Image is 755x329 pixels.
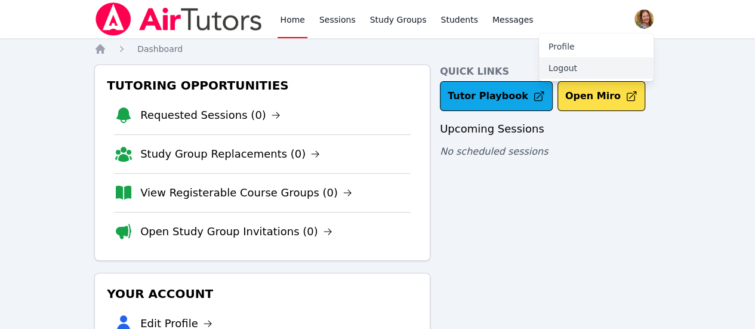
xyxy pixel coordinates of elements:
[140,107,281,124] a: Requested Sessions (0)
[137,43,183,55] a: Dashboard
[492,14,534,26] span: Messages
[140,146,320,162] a: Study Group Replacements (0)
[440,121,661,137] h3: Upcoming Sessions
[140,185,352,201] a: View Registerable Course Groups (0)
[557,81,645,111] button: Open Miro
[94,2,263,36] img: Air Tutors
[137,44,183,54] span: Dashboard
[539,36,654,57] a: Profile
[140,223,332,240] a: Open Study Group Invitations (0)
[440,146,548,157] span: No scheduled sessions
[104,283,420,305] h3: Your Account
[539,57,654,79] button: Logout
[94,43,661,55] nav: Breadcrumb
[440,64,661,79] h4: Quick Links
[440,81,553,111] a: Tutor Playbook
[104,75,420,96] h3: Tutoring Opportunities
